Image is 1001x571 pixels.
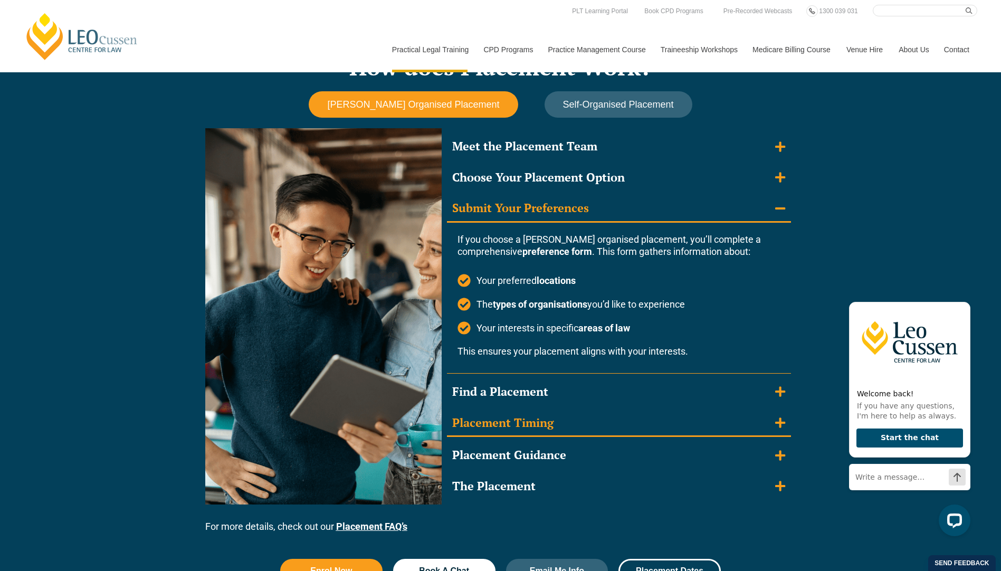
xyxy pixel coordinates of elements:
[447,410,791,437] summary: Placement Timing
[457,233,780,258] p: If you choose a [PERSON_NAME] organised placement, you’ll complete a comprehensive . This form ga...
[452,479,536,494] div: The Placement
[522,246,592,257] strong: preference form
[563,99,674,110] span: Self-Organised Placement
[838,27,891,72] a: Venue Hire
[841,282,975,545] iframe: LiveChat chat widget
[493,299,587,310] strong: types of organisations
[452,201,589,216] div: Submit Your Preferences
[745,27,838,72] a: Medicare Billing Course
[452,384,548,399] div: Find a Placement
[24,12,140,61] a: [PERSON_NAME] Centre for Law
[327,99,499,110] span: [PERSON_NAME] Organised Placement
[474,322,630,334] span: Your interests in specific
[452,139,597,154] div: Meet the Placement Team
[936,27,977,72] a: Contact
[475,27,540,72] a: CPD Programs
[653,27,745,72] a: Traineeship Workshops
[384,27,476,72] a: Practical Legal Training
[452,415,554,431] div: Placement Timing
[816,5,860,17] a: 1300 039 031
[537,275,576,286] strong: locations
[819,7,857,15] span: 1300 039 031
[474,274,576,287] span: Your preferred
[452,448,566,463] div: Placement Guidance
[447,442,791,468] summary: Placement Guidance
[569,5,631,17] a: PLT Learning Portal
[891,27,936,72] a: About Us
[447,473,791,499] summary: The Placement
[447,165,791,191] summary: Choose Your Placement Option
[447,195,791,223] summary: Submit Your Preferences
[474,298,685,310] span: The you’d like to experience
[447,134,791,159] summary: Meet the Placement Team
[447,134,791,499] div: Accordion. Open links with Enter or Space, close with Escape, and navigate with Arrow Keys
[457,345,780,357] p: This ensures your placement aligns with your interests.
[721,5,795,17] a: Pre-Recorded Webcasts
[336,521,407,532] a: Placement FAQ’s
[200,54,802,80] h2: How does Placement Work?
[578,322,630,334] strong: areas of law
[642,5,706,17] a: Book CPD Programs
[205,521,334,532] span: For more details, check out our
[200,91,802,510] div: Tabs. Open items with Enter or Space, close with Escape and navigate using the Arrow keys.
[447,379,791,405] summary: Find a Placement
[540,27,653,72] a: Practice Management Course
[452,170,625,185] div: Choose Your Placement Option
